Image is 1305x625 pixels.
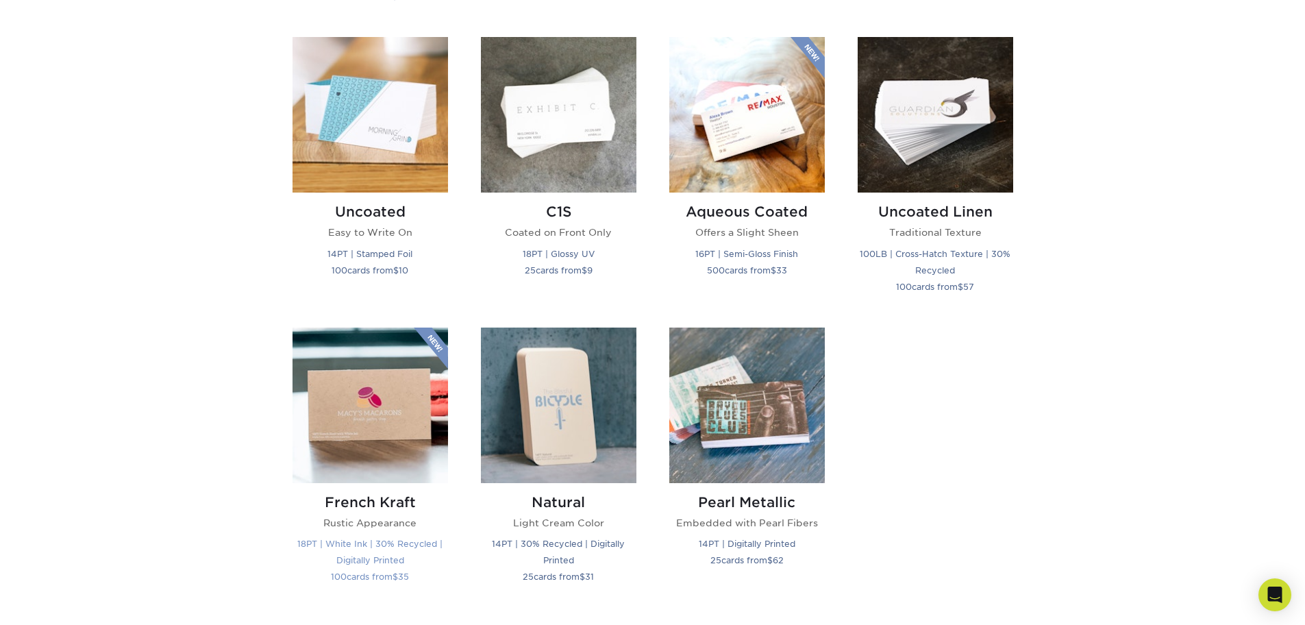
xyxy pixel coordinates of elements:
a: C1S Business Cards C1S Coated on Front Only 18PT | Glossy UV 25cards from$9 [481,37,636,310]
img: Aqueous Coated Business Cards [669,37,825,193]
h2: Pearl Metallic [669,494,825,511]
p: Coated on Front Only [481,225,636,239]
p: Easy to Write On [293,225,448,239]
span: 33 [776,265,787,275]
img: Pearl Metallic Business Cards [669,328,825,483]
span: $ [582,265,587,275]
span: 57 [963,282,974,292]
span: 62 [773,555,784,565]
small: 14PT | 30% Recycled | Digitally Printed [492,539,625,565]
img: Natural Business Cards [481,328,636,483]
a: Aqueous Coated Business Cards Aqueous Coated Offers a Slight Sheen 16PT | Semi-Gloss Finish 500ca... [669,37,825,310]
span: 500 [707,265,725,275]
a: Natural Business Cards Natural Light Cream Color 14PT | 30% Recycled | Digitally Printed 25cards ... [481,328,636,601]
span: $ [771,265,776,275]
span: 35 [398,572,409,582]
span: $ [393,265,399,275]
span: 100 [331,572,347,582]
div: Open Intercom Messenger [1258,578,1291,611]
img: New Product [791,37,825,78]
span: 9 [587,265,593,275]
h2: C1S [481,204,636,220]
h2: Natural [481,494,636,511]
p: Rustic Appearance [293,516,448,530]
h2: French Kraft [293,494,448,511]
small: cards from [332,265,408,275]
p: Embedded with Pearl Fibers [669,516,825,530]
small: cards from [707,265,787,275]
a: Uncoated Linen Business Cards Uncoated Linen Traditional Texture 100LB | Cross-Hatch Texture | 30... [858,37,1013,310]
p: Traditional Texture [858,225,1013,239]
span: 10 [399,265,408,275]
small: cards from [525,265,593,275]
small: 14PT | Digitally Printed [699,539,795,549]
small: 16PT | Semi-Gloss Finish [695,249,798,259]
span: 25 [710,555,721,565]
h2: Uncoated Linen [858,204,1013,220]
small: cards from [710,555,784,565]
span: $ [958,282,963,292]
a: Uncoated Business Cards Uncoated Easy to Write On 14PT | Stamped Foil 100cards from$10 [293,37,448,310]
span: 25 [525,265,536,275]
a: French Kraft Business Cards French Kraft Rustic Appearance 18PT | White Ink | 30% Recycled | Digi... [293,328,448,601]
span: $ [580,572,585,582]
img: French Kraft Business Cards [293,328,448,483]
small: cards from [523,572,594,582]
small: 100LB | Cross-Hatch Texture | 30% Recycled [860,249,1010,275]
h2: Uncoated [293,204,448,220]
small: cards from [896,282,974,292]
h2: Aqueous Coated [669,204,825,220]
p: Light Cream Color [481,516,636,530]
span: $ [393,572,398,582]
span: 25 [523,572,534,582]
p: Offers a Slight Sheen [669,225,825,239]
a: Pearl Metallic Business Cards Pearl Metallic Embedded with Pearl Fibers 14PT | Digitally Printed ... [669,328,825,601]
span: 31 [585,572,594,582]
span: 100 [332,265,347,275]
small: 18PT | Glossy UV [523,249,595,259]
small: 14PT | Stamped Foil [327,249,412,259]
img: C1S Business Cards [481,37,636,193]
span: 100 [896,282,912,292]
small: cards from [331,572,409,582]
img: New Product [414,328,448,369]
small: 18PT | White Ink | 30% Recycled | Digitally Printed [297,539,443,565]
img: Uncoated Linen Business Cards [858,37,1013,193]
span: $ [767,555,773,565]
img: Uncoated Business Cards [293,37,448,193]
